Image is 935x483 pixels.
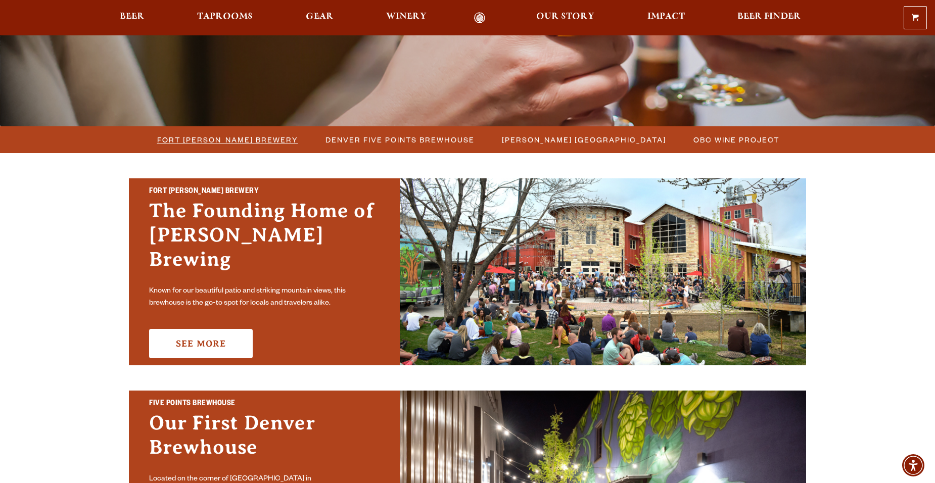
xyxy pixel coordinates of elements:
a: Denver Five Points Brewhouse [319,132,480,147]
span: Fort [PERSON_NAME] Brewery [157,132,298,147]
span: Gear [306,13,334,21]
div: Accessibility Menu [902,454,924,476]
a: Fort [PERSON_NAME] Brewery [151,132,303,147]
span: Denver Five Points Brewhouse [325,132,475,147]
a: Our Story [530,12,601,24]
span: Beer [120,13,145,21]
span: [PERSON_NAME] [GEOGRAPHIC_DATA] [502,132,666,147]
a: Beer [113,12,151,24]
a: Winery [380,12,433,24]
p: Known for our beautiful patio and striking mountain views, this brewhouse is the go-to spot for l... [149,285,380,310]
a: [PERSON_NAME] [GEOGRAPHIC_DATA] [496,132,671,147]
span: OBC Wine Project [693,132,779,147]
h2: Five Points Brewhouse [149,398,380,411]
h3: Our First Denver Brewhouse [149,411,380,469]
h3: The Founding Home of [PERSON_NAME] Brewing [149,199,380,281]
span: Taprooms [197,13,253,21]
a: OBC Wine Project [687,132,784,147]
img: Fort Collins Brewery & Taproom' [400,178,806,365]
a: See More [149,329,253,358]
span: Our Story [536,13,594,21]
a: Beer Finder [731,12,808,24]
span: Beer Finder [737,13,801,21]
a: Gear [299,12,340,24]
h2: Fort [PERSON_NAME] Brewery [149,185,380,199]
a: Odell Home [460,12,498,24]
a: Taprooms [191,12,259,24]
span: Winery [386,13,427,21]
a: Impact [641,12,691,24]
span: Impact [647,13,685,21]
